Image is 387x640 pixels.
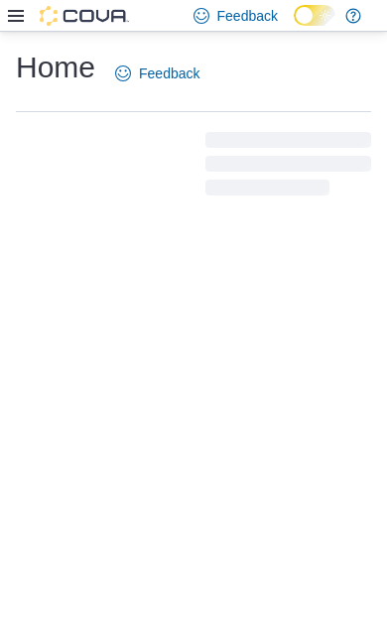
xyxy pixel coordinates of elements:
a: Feedback [107,54,207,93]
span: Feedback [217,6,278,26]
span: Feedback [139,64,199,83]
h1: Home [16,48,95,87]
input: Dark Mode [294,5,335,26]
span: Loading [205,136,371,199]
span: Dark Mode [294,26,295,27]
img: Cova [40,6,129,26]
